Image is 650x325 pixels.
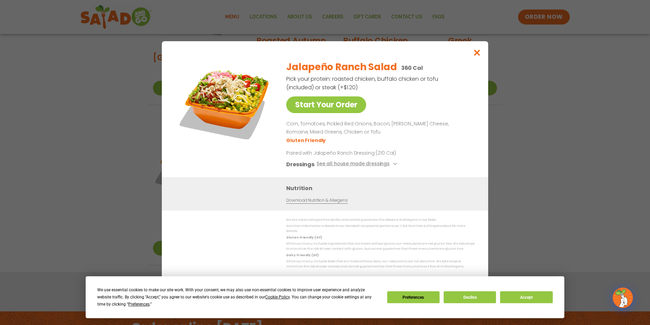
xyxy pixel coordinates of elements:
[286,60,397,74] h2: Jalapeño Ranch Salad
[177,55,272,150] img: Featured product photo for Jalapeño Ranch Salad
[286,235,322,239] strong: Gluten Friendly (GF)
[387,291,440,303] button: Preferences
[128,302,150,307] span: Preferences
[401,64,423,72] p: 360 Cal
[317,160,399,168] button: See all house made dressings
[500,291,552,303] button: Accept
[86,276,564,318] div: Cookie Consent Prompt
[97,287,379,308] div: We use essential cookies to make our site work. With your consent, we may also use non-essential ...
[286,96,366,113] a: Start Your Order
[613,288,632,307] img: wpChatIcon
[286,160,314,168] h3: Dressings
[265,295,290,299] span: Cookie Policy
[286,184,478,192] h3: Nutrition
[286,259,475,269] p: While our menu includes foods that are made without dairy, our restaurants are not dairy free. We...
[286,223,475,234] p: Nutrition information is based on our standard recipes and portion sizes. Click Nutrition & Aller...
[466,41,488,64] button: Close modal
[286,120,472,136] p: Corn, Tomatoes, Pickled Red Onions, Bacon, [PERSON_NAME] Cheese, Romaine, Mixed Greens, Chicken o...
[286,253,318,257] strong: Dairy Friendly (DF)
[286,75,439,92] p: Pick your protein: roasted chicken, buffalo chicken or tofu (included) or steak (+$1.20)
[286,197,347,203] a: Download Nutrition & Allergens
[286,217,475,222] p: We are not an allergen free facility and cannot guarantee the absence of allergens in our foods.
[444,291,496,303] button: Decline
[286,137,327,144] li: Gluten Friendly
[286,241,475,252] p: While our menu includes ingredients that are made without gluten, our restaurants are not gluten ...
[286,149,412,156] p: Paired with Jalapeño Ranch Dressing (210 Cal)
